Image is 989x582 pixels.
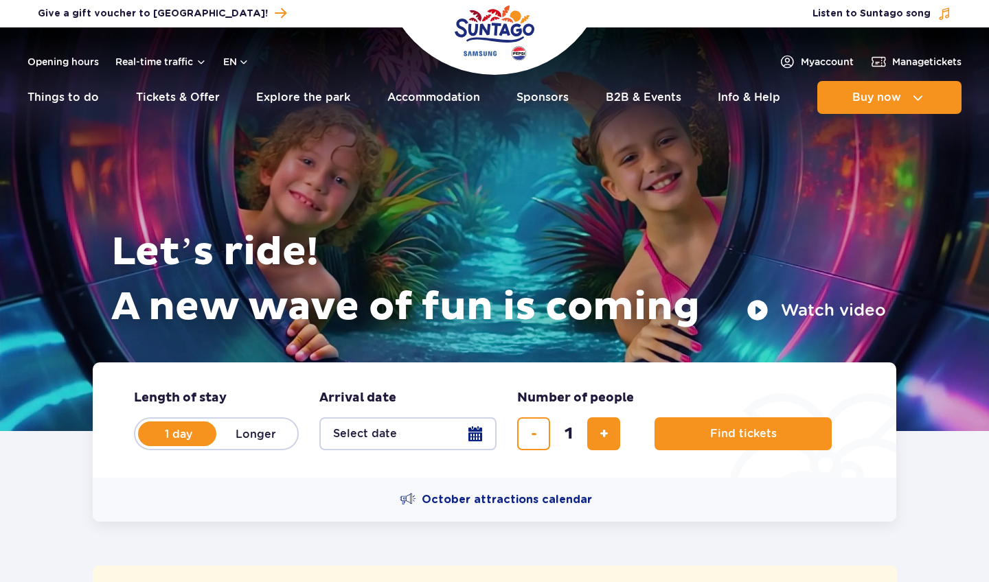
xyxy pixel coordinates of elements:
[870,54,962,70] a: Managetickets
[38,4,286,23] a: Give a gift voucher to [GEOGRAPHIC_DATA]!
[817,81,962,114] button: Buy now
[516,81,569,114] a: Sponsors
[892,55,962,69] span: Manage tickets
[779,54,854,70] a: Myaccount
[812,7,951,21] button: Listen to Suntago song
[552,417,585,450] input: number of tickets
[655,417,832,450] button: Find tickets
[27,81,99,114] a: Things to do
[852,91,901,104] span: Buy now
[319,417,497,450] button: Select date
[387,81,480,114] a: Accommodation
[136,81,220,114] a: Tickets & Offer
[801,55,854,69] span: My account
[115,56,207,67] button: Real-time traffic
[38,7,268,21] span: Give a gift voucher to [GEOGRAPHIC_DATA]!
[517,417,550,450] button: remove ticket
[718,81,780,114] a: Info & Help
[587,417,620,450] button: add ticket
[27,55,99,69] a: Opening hours
[134,390,227,406] span: Length of stay
[747,299,886,321] button: Watch video
[400,491,592,508] a: October attractions calendar
[606,81,681,114] a: B2B & Events
[139,419,218,448] label: 1 day
[93,362,896,478] form: Planning your visit to Park of Poland
[111,225,886,335] h1: Let’s ride! A new wave of fun is coming
[422,492,592,507] span: October attractions calendar
[517,390,634,406] span: Number of people
[223,55,249,69] button: en
[319,390,396,406] span: Arrival date
[812,7,931,21] span: Listen to Suntago song
[256,81,350,114] a: Explore the park
[216,419,295,448] label: Longer
[710,428,777,440] span: Find tickets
